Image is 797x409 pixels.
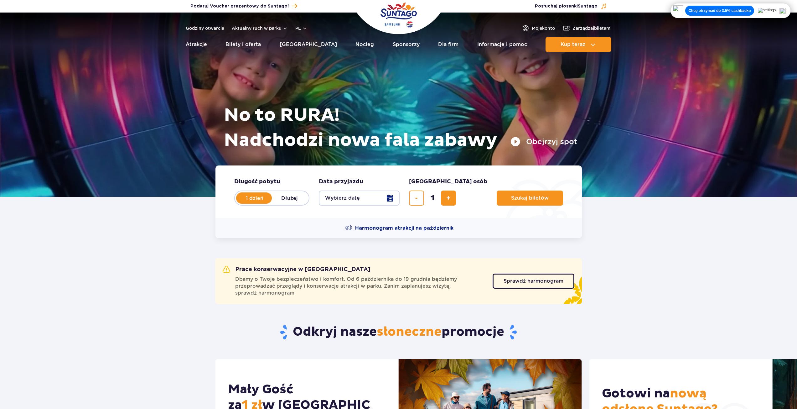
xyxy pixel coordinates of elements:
span: Suntago [578,4,598,8]
h2: Odkryj nasze promocje [215,324,582,340]
span: [GEOGRAPHIC_DATA] osób [409,178,487,186]
label: Dłużej [272,191,308,205]
a: Sprawdź harmonogram [493,274,574,289]
button: Aktualny ruch w parku [232,26,288,31]
button: Posłuchaj piosenkiSuntago [535,3,607,9]
a: Godziny otwarcia [186,25,224,31]
button: Wybierz datę [319,191,400,206]
button: dodaj bilet [441,191,456,206]
span: Podaruj Voucher prezentowy do Suntago! [190,3,289,9]
button: Kup teraz [546,37,611,52]
span: Sprawdź harmonogram [504,279,563,284]
span: Szukaj biletów [511,195,549,201]
a: Bilety i oferta [225,37,261,52]
h1: No to RURA! Nadchodzi nowa fala zabawy [224,103,577,153]
span: Długość pobytu [234,178,280,186]
button: usuń bilet [409,191,424,206]
a: Atrakcje [186,37,207,52]
a: Zarządzajbiletami [562,24,612,32]
a: Dla firm [438,37,458,52]
label: 1 dzień [237,191,272,205]
span: słoneczne [377,324,442,340]
span: Kup teraz [561,42,585,47]
span: Zarządzaj biletami [572,25,612,31]
a: Podaruj Voucher prezentowy do Suntago! [190,2,297,10]
a: [GEOGRAPHIC_DATA] [280,37,337,52]
span: Posłuchaj piosenki [535,3,598,9]
button: Szukaj biletów [497,191,563,206]
a: Nocleg [355,37,374,52]
span: Data przyjazdu [319,178,363,186]
span: Moje konto [532,25,555,31]
button: Obejrzyj spot [510,137,577,147]
a: Mojekonto [522,24,555,32]
a: Harmonogram atrakcji na październik [345,224,453,232]
button: pl [295,25,307,31]
form: Planowanie wizyty w Park of Poland [215,165,582,218]
span: Harmonogram atrakcji na październik [355,225,453,232]
a: Informacje i pomoc [477,37,527,52]
span: Dbamy o Twoje bezpieczeństwo i komfort. Od 6 października do 19 grudnia będziemy przeprowadzać pr... [235,276,485,296]
input: liczba biletów [425,191,440,206]
a: Sponsorzy [393,37,420,52]
h2: Prace konserwacyjne w [GEOGRAPHIC_DATA] [223,266,370,273]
